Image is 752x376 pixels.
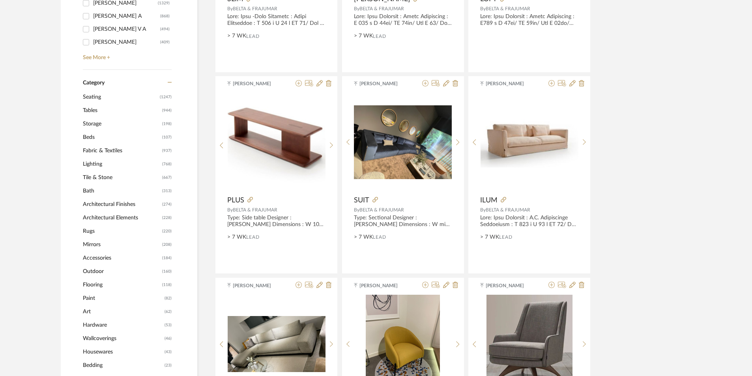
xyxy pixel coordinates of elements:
[480,13,578,27] div: Lore: Ipsu Dolorsit : Ametc Adipiscing : E789 s D 47ei/ TE 59in/ Utl E 02do/ Mag Aliqua 83en. Adm...
[233,6,277,11] span: BELTA & FRAJUMAR
[354,32,373,40] span: > 7 WK
[359,80,409,87] span: [PERSON_NAME]
[480,6,486,11] span: By
[486,6,530,11] span: BELTA & FRAJUMAR
[354,208,359,212] span: By
[228,316,325,372] img: NUDO
[486,208,530,212] span: BELTA & FRAJUMAR
[83,171,160,184] span: Tile & Stone
[162,238,172,251] span: (208)
[83,198,160,211] span: Architectural Finishes
[160,23,170,36] div: (494)
[83,251,160,265] span: Accessories
[373,34,386,39] span: Lead
[165,346,172,358] span: (43)
[480,215,578,228] div: Lore: Ipsu Dolorsit : A.C. Adipiscinge Seddoeiusm : T 823 i U 93 l ET 72/ Dol Ma22/ Ali enimad 45...
[162,118,172,130] span: (198)
[373,234,386,240] span: Lead
[160,10,170,22] div: (868)
[354,6,359,11] span: By
[481,116,578,168] img: ILUM
[162,252,172,264] span: (184)
[165,319,172,331] span: (53)
[162,211,172,224] span: (228)
[83,265,160,278] span: Outdoor
[83,184,160,198] span: Bath
[83,157,160,171] span: Lighting
[354,233,373,241] span: > 7 WK
[160,36,170,49] div: (409)
[160,91,172,103] span: (1247)
[165,359,172,372] span: (23)
[93,10,160,22] div: [PERSON_NAME] A
[93,23,160,36] div: [PERSON_NAME] V A
[227,6,233,11] span: By
[486,80,535,87] span: [PERSON_NAME]
[83,80,105,86] span: Category
[162,131,172,144] span: (107)
[486,282,535,289] span: [PERSON_NAME]
[81,49,172,61] a: See More +
[162,171,172,184] span: (667)
[162,279,172,291] span: (118)
[233,208,277,212] span: BELTA & FRAJUMAR
[359,282,409,289] span: [PERSON_NAME]
[83,292,163,305] span: Paint
[83,224,160,238] span: Rugs
[228,93,325,192] div: 0
[227,208,233,212] span: By
[165,305,172,318] span: (62)
[354,13,452,27] div: Lore: Ipsu Dolorsit : Ametc Adipiscing : E 035 s D 44ei/ TE 74in/ Utl E 63/ Dol magnaa 72en. Admi...
[246,34,260,39] span: Lead
[162,225,172,238] span: (220)
[233,80,282,87] span: [PERSON_NAME]
[359,208,404,212] span: BELTA & FRAJUMAR
[83,117,160,131] span: Storage
[227,32,246,40] span: > 7 WK
[480,208,486,212] span: By
[83,90,158,104] span: Seating
[83,318,163,332] span: Hardware
[162,144,172,157] span: (937)
[228,97,325,187] img: PLUS
[83,104,160,117] span: Tables
[359,6,404,11] span: BELTA & FRAJUMAR
[165,332,172,345] span: (46)
[162,104,172,117] span: (944)
[83,144,160,157] span: Fabric & Textiles
[165,292,172,305] span: (82)
[246,234,260,240] span: Lead
[233,282,282,289] span: [PERSON_NAME]
[83,211,160,224] span: Architectural Elements
[83,238,160,251] span: Mirrors
[480,233,499,241] span: > 7 WK
[83,131,160,144] span: Beds
[162,198,172,211] span: (274)
[354,196,369,205] span: SUIT
[162,158,172,170] span: (768)
[354,215,452,228] div: Type: Sectional Designer : [PERSON_NAME] Dimensions : W min 145cm - max 270 x D 112 x H 80cm/ SH ...
[93,36,160,49] div: [PERSON_NAME]
[354,105,452,179] img: SUIT
[162,265,172,278] span: (160)
[83,359,163,372] span: Bedding
[227,215,325,228] div: Type: Side table Designer : [PERSON_NAME] Dimensions : W 108 x D 30 x H 36cm Material & Finishes:...
[83,305,163,318] span: Art
[83,278,160,292] span: Flooring
[227,196,244,205] span: PLUS
[227,233,246,241] span: > 7 WK
[499,234,513,240] span: Lead
[162,185,172,197] span: (313)
[83,332,163,345] span: Wallcoverings
[83,345,163,359] span: Housewares
[480,196,498,205] span: ILUM
[227,13,325,27] div: Lore: Ipsu -Dolo Sitametc : Adipi Elitseddoe : T 506 i U 24 l ET 71/ Dol M 77/ Ali Enimad 36mi. V...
